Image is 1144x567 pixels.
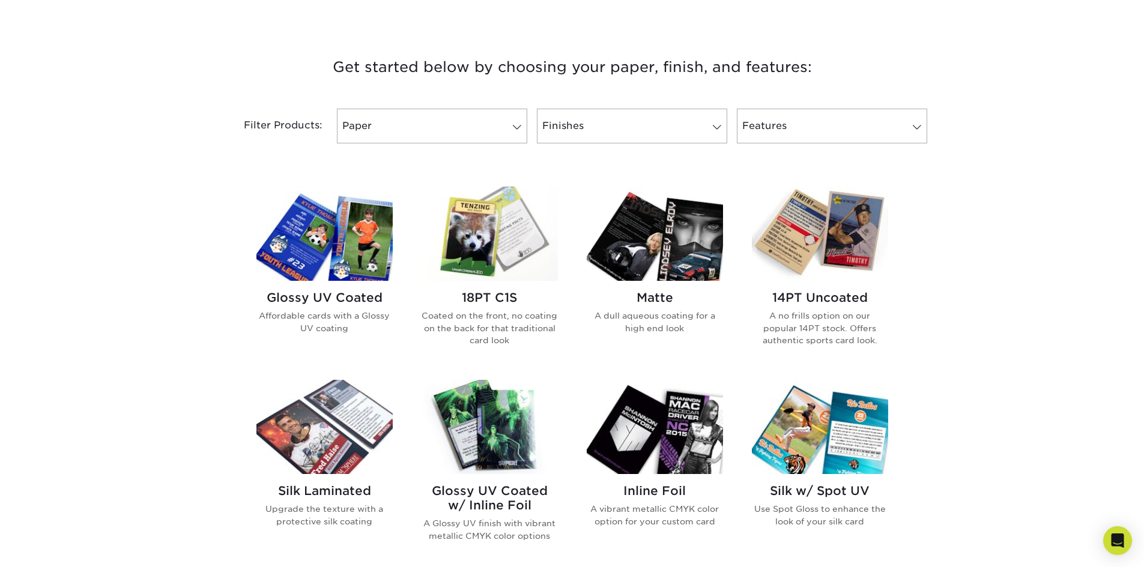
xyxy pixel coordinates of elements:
a: 18PT C1S Trading Cards 18PT C1S Coated on the front, no coating on the back for that traditional ... [422,187,558,365]
img: Glossy UV Coated Trading Cards [256,187,393,281]
img: Matte Trading Cards [587,187,723,281]
h2: Silk Laminated [256,484,393,498]
img: Glossy UV Coated w/ Inline Foil Trading Cards [422,380,558,474]
img: 14PT Uncoated Trading Cards [752,187,888,281]
p: A vibrant metallic CMYK color option for your custom card [587,503,723,527]
h2: Silk w/ Spot UV [752,484,888,498]
a: Matte Trading Cards Matte A dull aqueous coating for a high end look [587,187,723,365]
p: Affordable cards with a Glossy UV coating [256,310,393,334]
div: Filter Products: [212,109,332,143]
h2: Glossy UV Coated w/ Inline Foil [422,484,558,512]
img: Silk w/ Spot UV Trading Cards [752,380,888,474]
img: Silk Laminated Trading Cards [256,380,393,474]
p: Use Spot Gloss to enhance the look of your silk card [752,503,888,527]
h2: Inline Foil [587,484,723,498]
a: Inline Foil Trading Cards Inline Foil A vibrant metallic CMYK color option for your custom card [587,380,723,561]
h2: Matte [587,290,723,305]
a: Silk w/ Spot UV Trading Cards Silk w/ Spot UV Use Spot Gloss to enhance the look of your silk card [752,380,888,561]
h3: Get started below by choosing your paper, finish, and features: [221,40,924,94]
a: Paper [337,109,527,143]
a: Glossy UV Coated w/ Inline Foil Trading Cards Glossy UV Coated w/ Inline Foil A Glossy UV finish ... [422,380,558,561]
p: Upgrade the texture with a protective silk coating [256,503,393,527]
h2: 18PT C1S [422,290,558,305]
p: A dull aqueous coating for a high end look [587,310,723,334]
a: Finishes [537,109,727,143]
h2: 14PT Uncoated [752,290,888,305]
a: Features [737,109,927,143]
img: Inline Foil Trading Cards [587,380,723,474]
a: Silk Laminated Trading Cards Silk Laminated Upgrade the texture with a protective silk coating [256,380,393,561]
p: Coated on the front, no coating on the back for that traditional card look [422,310,558,346]
a: Glossy UV Coated Trading Cards Glossy UV Coated Affordable cards with a Glossy UV coating [256,187,393,365]
img: 18PT C1S Trading Cards [422,187,558,281]
a: 14PT Uncoated Trading Cards 14PT Uncoated A no frills option on our popular 14PT stock. Offers au... [752,187,888,365]
div: Open Intercom Messenger [1103,526,1132,555]
p: A Glossy UV finish with vibrant metallic CMYK color options [422,517,558,542]
h2: Glossy UV Coated [256,290,393,305]
p: A no frills option on our popular 14PT stock. Offers authentic sports card look. [752,310,888,346]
